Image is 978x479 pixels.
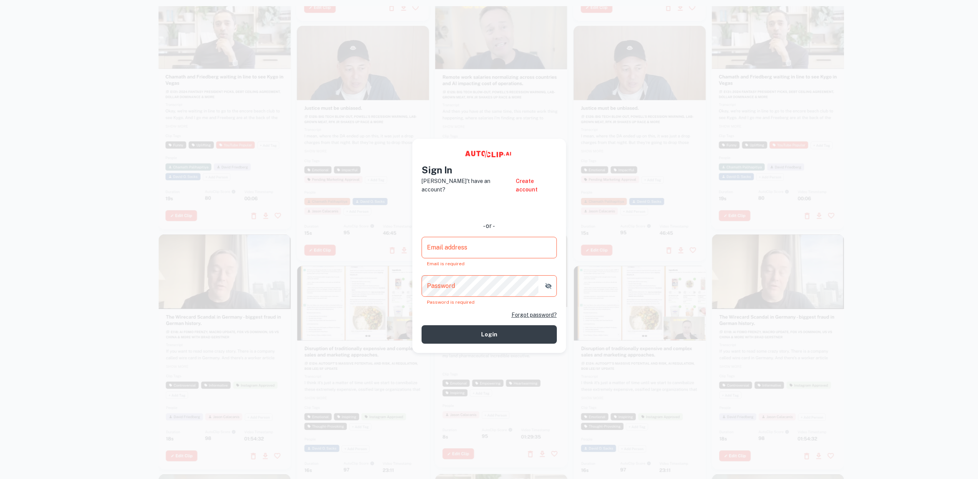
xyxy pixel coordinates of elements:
[435,233,568,467] img: card6.webp
[418,199,560,216] iframe: “使用 Google 账号登录”按钮
[422,163,557,177] h4: Sign In
[427,261,551,266] div: Email is required
[511,311,557,319] a: Forgot password?
[422,325,557,344] button: Login
[427,300,551,304] div: Password is required
[516,177,556,194] a: Create account
[422,177,515,194] p: [PERSON_NAME]'t have an account?
[422,221,557,231] div: - or -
